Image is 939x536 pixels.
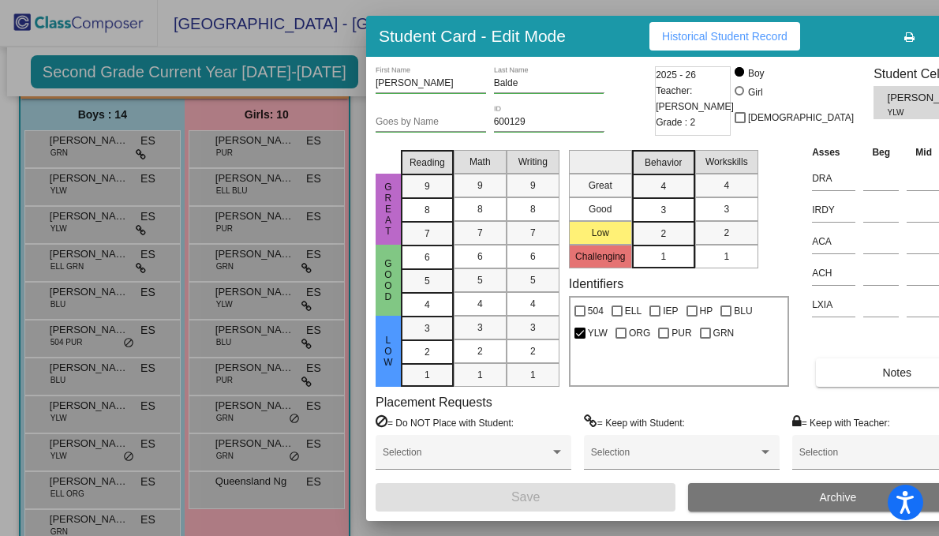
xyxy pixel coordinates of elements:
span: 9 [425,179,430,193]
span: 9 [477,178,483,193]
label: Identifiers [569,276,623,291]
span: 1 [477,368,483,382]
span: BLU [734,302,752,320]
span: 5 [530,273,536,287]
span: 504 [588,302,604,320]
span: 2 [425,345,430,359]
span: Low [381,335,395,368]
div: Boy [747,66,765,81]
span: 2 [724,226,729,240]
span: Good [381,258,395,302]
span: 3 [425,321,430,335]
span: 7 [425,227,430,241]
span: 3 [530,320,536,335]
span: Archive [820,491,857,504]
span: Math [469,155,491,169]
span: 5 [425,274,430,288]
span: Workskills [705,155,748,169]
span: ELL [625,302,642,320]
label: = Keep with Teacher: [792,414,890,430]
span: HP [700,302,713,320]
span: 4 [477,297,483,311]
span: Teacher: [PERSON_NAME] [656,83,734,114]
label: = Do NOT Place with Student: [376,414,514,430]
span: PUR [672,324,691,343]
span: Writing [518,155,548,169]
span: Save [511,490,540,504]
span: 1 [425,368,430,382]
span: ORG [629,324,650,343]
span: Historical Student Record [662,30,787,43]
span: 3 [724,202,729,216]
span: 5 [477,273,483,287]
span: 4 [530,297,536,311]
th: Asses [808,144,859,161]
span: Notes [882,366,911,379]
span: 2 [530,344,536,358]
label: = Keep with Student: [584,414,685,430]
span: 6 [425,250,430,264]
input: goes by name [376,117,486,128]
span: 1 [530,368,536,382]
span: 1 [660,249,666,264]
span: [DEMOGRAPHIC_DATA] [748,108,854,127]
span: 6 [477,249,483,264]
span: Behavior [645,156,682,170]
span: 6 [530,249,536,264]
div: Girl [747,85,763,99]
span: 4 [660,179,666,193]
input: assessment [812,230,855,253]
input: assessment [812,198,855,222]
span: Reading [410,156,445,170]
th: Beg [859,144,903,161]
label: Placement Requests [376,395,492,410]
span: 1 [724,249,729,264]
span: Grade : 2 [656,114,695,130]
span: 9 [530,178,536,193]
span: 3 [477,320,483,335]
span: 4 [724,178,729,193]
span: 2025 - 26 [656,67,696,83]
span: Great [381,182,395,237]
input: Enter ID [494,117,604,128]
span: YLW [588,324,608,343]
span: 8 [425,203,430,217]
span: 2 [477,344,483,358]
span: GRN [713,324,735,343]
span: IEP [663,302,678,320]
h3: Student Card - Edit Mode [379,26,566,46]
input: assessment [812,293,855,317]
span: 2 [660,227,666,241]
span: 4 [425,298,430,312]
input: assessment [812,167,855,190]
span: 7 [530,226,536,240]
button: Save [376,483,675,512]
span: 3 [660,203,666,217]
span: 8 [530,202,536,216]
button: Historical Student Record [649,22,800,51]
span: 7 [477,226,483,240]
input: assessment [812,261,855,285]
span: 8 [477,202,483,216]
